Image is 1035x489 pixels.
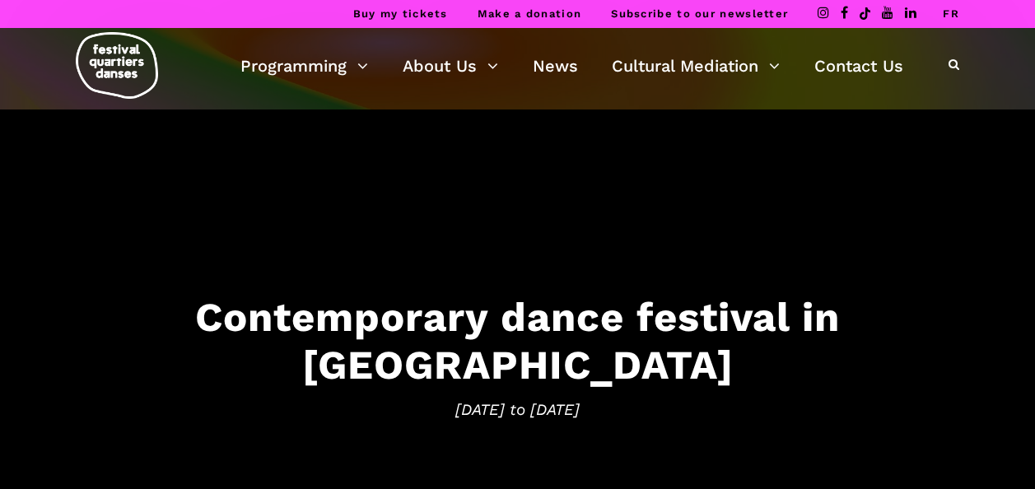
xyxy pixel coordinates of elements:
h3: Contemporary dance festival in [GEOGRAPHIC_DATA] [16,292,1019,389]
img: logo-fqd-med [76,32,158,99]
a: Programming [240,52,368,80]
a: News [533,52,578,80]
a: Subscribe to our newsletter [611,7,788,20]
a: About Us [403,52,498,80]
a: FR [943,7,959,20]
a: Contact Us [814,52,903,80]
a: Cultural Mediation [612,52,780,80]
a: Make a donation [478,7,582,20]
span: [DATE] to [DATE] [16,398,1019,422]
a: Buy my tickets [353,7,448,20]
